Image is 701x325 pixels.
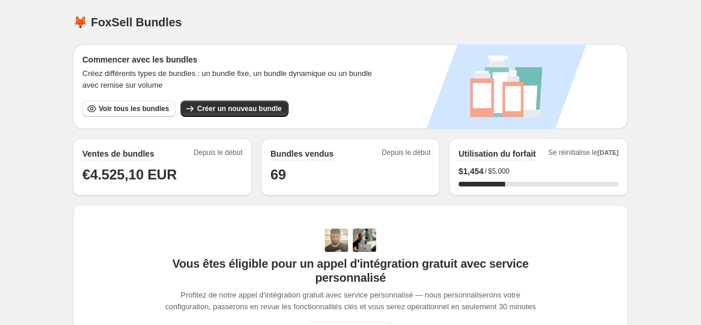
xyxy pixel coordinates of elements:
span: Vous êtes éligible pour un appel d'intégration gratuit avec service personnalisé [163,257,539,285]
span: Se réinitialise le [548,148,619,161]
span: Profitez de notre appel d'intégration gratuit avec service personnalisé — nous personnaliserons v... [163,289,539,313]
span: Depuis le début [382,148,431,161]
h2: Bundles vendus [270,148,334,160]
span: Voir tous les bundles [99,104,169,113]
img: Prakhar [353,229,376,252]
span: Créer un nouveau bundle [197,104,282,113]
span: $ 1,454 [459,165,484,177]
span: $5,000 [488,167,509,176]
button: Voir tous les bundles [82,101,176,117]
img: Adi [325,229,348,252]
span: Créez différents types de bundles : un bundle fixe, un bundle dynamique ou un bundle avec remise ... [82,68,387,91]
button: Créer un nouveau bundle [181,101,289,117]
h3: Commencer avec les bundles [82,54,387,65]
h2: Ventes de bundles [82,148,154,160]
span: Depuis le début [194,148,242,161]
div: / [459,165,619,177]
h2: Utilisation du forfait [459,148,536,160]
h1: €4.525,10 EUR [82,165,242,184]
span: [DATE] [598,149,619,156]
h1: 🦊 FoxSell Bundles [73,15,182,29]
h1: 69 [270,165,431,184]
